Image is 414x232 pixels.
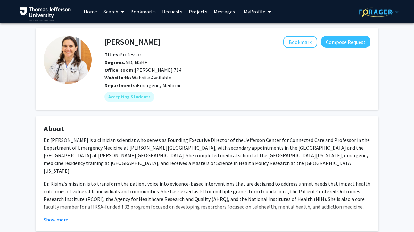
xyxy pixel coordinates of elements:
[100,0,127,23] a: Search
[44,36,92,84] img: Profile Picture
[359,7,399,17] img: ForagerOne Logo
[127,0,159,23] a: Bookmarks
[104,59,148,65] span: MD, MSHP
[104,92,154,102] mat-chip: Accepting Students
[44,124,370,134] h4: About
[104,67,181,73] span: [PERSON_NAME] 714
[5,203,27,227] iframe: Chat
[104,51,141,58] span: Professor
[104,74,125,81] b: Website:
[44,136,370,175] p: Dr. [PERSON_NAME] is a clinician scientist who serves as Founding Executive Director of the Jeffe...
[244,8,265,15] span: My Profile
[211,0,238,23] a: Messages
[104,82,137,88] b: Departments:
[283,36,317,48] button: Add Kristin Rising to Bookmarks
[159,0,186,23] a: Requests
[20,7,71,21] img: Thomas Jefferson University Logo
[104,67,135,73] b: Office Room:
[104,51,120,58] b: Titles:
[104,74,171,81] span: No Website Available
[137,82,182,88] span: Emergency Medicine
[104,36,160,48] h4: [PERSON_NAME]
[104,59,125,65] b: Degrees:
[321,36,370,48] button: Compose Request to Kristin Rising
[80,0,100,23] a: Home
[44,216,68,223] button: Show more
[186,0,211,23] a: Projects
